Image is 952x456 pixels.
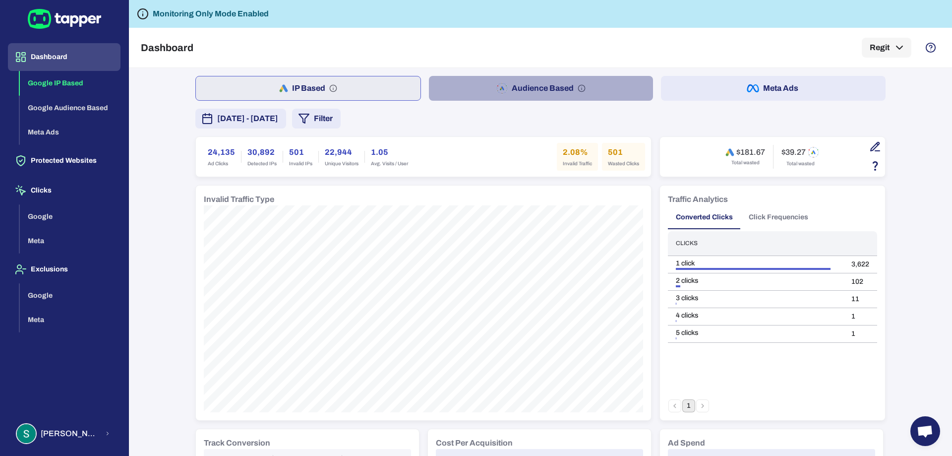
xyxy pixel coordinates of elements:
[608,146,639,158] h6: 501
[20,128,120,136] a: Meta Ads
[843,290,877,308] td: 11
[137,8,149,20] svg: Tapper is not blocking any fraudulent activity for this domain
[676,328,835,337] div: 5 clicks
[668,205,741,229] button: Converted Clicks
[8,256,120,283] button: Exclusions
[20,120,120,145] button: Meta Ads
[141,42,193,54] h5: Dashboard
[843,256,877,273] td: 3,622
[8,156,120,164] a: Protected Websites
[429,76,654,101] button: Audience Based
[325,146,358,158] h6: 22,944
[843,308,877,325] td: 1
[329,84,337,92] svg: IP based: Search, Display, and Shopping.
[867,157,884,174] button: Estimation based on the quantity of invalid click x cost-per-click.
[20,96,120,121] button: Google Audience Based
[843,273,877,290] td: 102
[731,159,760,166] span: Total wasted
[843,325,877,342] td: 1
[247,146,277,158] h6: 30,892
[661,76,886,101] button: Meta Ads
[668,231,843,256] th: Clicks
[736,147,765,157] h6: $181.67
[682,399,695,412] button: page 1
[781,147,806,157] h6: $39.27
[668,399,710,412] nav: pagination navigation
[676,294,835,303] div: 3 clicks
[20,315,120,324] a: Meta
[41,429,99,439] span: [PERSON_NAME] [PERSON_NAME]
[217,113,278,125] span: [DATE] - [DATE]
[20,204,120,229] button: Google
[668,194,728,205] h6: Traffic Analytics
[20,71,120,96] button: Google IP Based
[17,424,36,443] img: Stuart Parkin
[20,229,120,254] button: Meta
[20,308,120,332] button: Meta
[741,205,816,229] button: Click Frequencies
[195,76,421,101] button: IP Based
[8,147,120,175] button: Protected Websites
[289,160,312,167] span: Invalid IPs
[8,177,120,204] button: Clicks
[371,160,408,167] span: Avg. Visits / User
[208,146,235,158] h6: 24,135
[20,290,120,299] a: Google
[862,38,911,58] button: Regit
[20,78,120,87] a: Google IP Based
[676,276,835,285] div: 2 clicks
[20,283,120,308] button: Google
[578,84,586,92] svg: Audience based: Search, Display, Shopping, Video Performance Max, Demand Generation
[786,160,815,167] span: Total wasted
[195,109,286,129] button: [DATE] - [DATE]
[668,437,705,449] h6: Ad Spend
[371,146,408,158] h6: 1.05
[8,264,120,273] a: Exclusions
[563,146,592,158] h6: 2.08%
[247,160,277,167] span: Detected IPs
[8,43,120,71] button: Dashboard
[292,109,341,129] button: Filter
[208,160,235,167] span: Ad Clicks
[676,311,835,320] div: 4 clicks
[153,8,269,20] h6: Monitoring Only Mode Enabled
[436,437,513,449] h6: Cost Per Acquisition
[676,259,835,268] div: 1 click
[8,419,120,448] button: Stuart Parkin[PERSON_NAME] [PERSON_NAME]
[20,236,120,245] a: Meta
[8,52,120,61] a: Dashboard
[20,211,120,220] a: Google
[8,186,120,194] a: Clicks
[910,416,940,446] div: Open chat
[204,437,270,449] h6: Track Conversion
[289,146,312,158] h6: 501
[20,103,120,111] a: Google Audience Based
[608,160,639,167] span: Wasted Clicks
[204,194,274,205] h6: Invalid Traffic Type
[563,160,592,167] span: Invalid Traffic
[325,160,358,167] span: Unique Visitors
